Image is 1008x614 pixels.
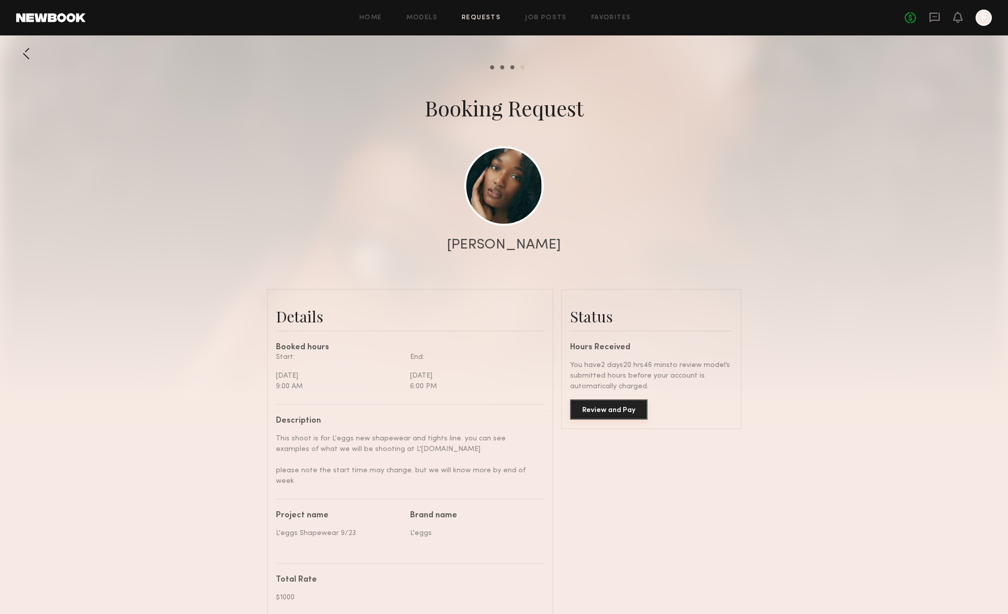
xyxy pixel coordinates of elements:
[410,512,537,520] div: Brand name
[276,381,402,392] div: 9:00 AM
[447,238,561,252] div: [PERSON_NAME]
[410,528,537,539] div: L'eggs
[570,344,733,352] div: Hours Received
[425,94,584,122] div: Booking Request
[276,528,402,539] div: L'eggs Shapewear 9/23
[276,417,537,425] div: Description
[410,381,537,392] div: 6:00 PM
[276,512,402,520] div: Project name
[570,399,648,420] button: Review and Pay
[976,10,992,26] a: F
[276,306,544,326] div: Details
[276,592,537,603] div: $1000
[591,15,631,21] a: Favorites
[570,306,733,326] div: Status
[462,15,501,21] a: Requests
[359,15,382,21] a: Home
[410,352,537,362] div: End:
[570,360,733,392] div: You have 2 days 20 hrs 46 mins to review model’s submitted hours before your account is automatic...
[276,371,402,381] div: [DATE]
[410,371,537,381] div: [DATE]
[276,433,537,486] div: This shoot is for L'eggs new shapewear and tights line. you can see examples of what we will be s...
[276,344,544,352] div: Booked hours
[276,352,402,362] div: Start:
[407,15,437,21] a: Models
[276,576,537,584] div: Total Rate
[525,15,567,21] a: Job Posts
